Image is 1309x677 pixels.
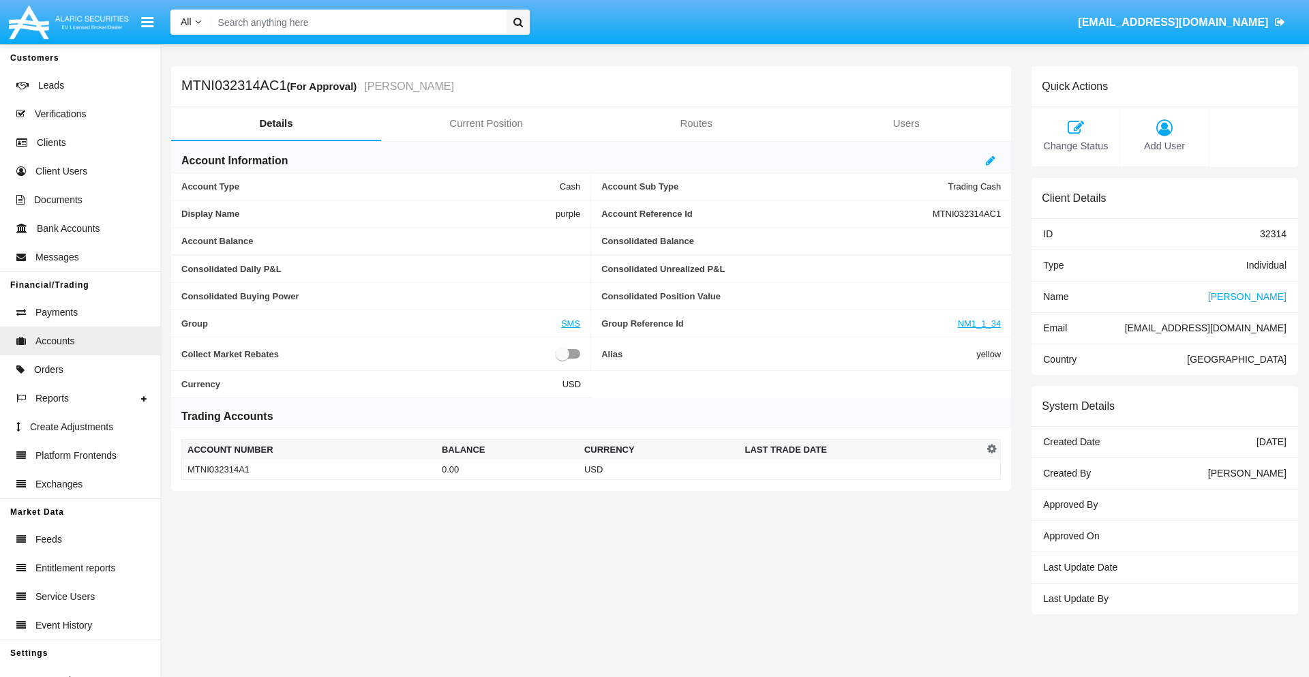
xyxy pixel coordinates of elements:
[958,318,1002,329] a: NM1_1_34
[35,618,92,633] span: Event History
[1208,291,1287,302] span: [PERSON_NAME]
[1043,562,1117,573] span: Last Update Date
[1072,3,1292,42] a: [EMAIL_ADDRESS][DOMAIN_NAME]
[35,449,117,463] span: Platform Frontends
[1078,16,1268,28] span: [EMAIL_ADDRESS][DOMAIN_NAME]
[37,222,100,236] span: Bank Accounts
[601,264,1001,274] span: Consolidated Unrealized P&L
[561,318,580,329] a: SMS
[1043,354,1077,365] span: Country
[35,250,79,265] span: Messages
[1257,436,1287,447] span: [DATE]
[181,209,556,219] span: Display Name
[1125,322,1287,333] span: [EMAIL_ADDRESS][DOMAIN_NAME]
[591,107,801,140] a: Routes
[601,318,958,329] span: Group Reference Id
[1208,468,1287,479] span: [PERSON_NAME]
[1038,139,1113,154] span: Change Status
[1043,593,1109,604] span: Last Update By
[562,379,581,389] span: USD
[560,181,580,192] span: Cash
[381,107,591,140] a: Current Position
[181,291,580,301] span: Consolidated Buying Power
[181,318,561,329] span: Group
[579,460,740,480] td: USD
[436,440,579,460] th: Balance
[35,477,82,492] span: Exchanges
[601,209,933,219] span: Account Reference Id
[1043,499,1098,510] span: Approved By
[287,78,361,94] div: (For Approval)
[601,291,1001,301] span: Consolidated Position Value
[211,10,502,35] input: Search
[181,409,273,424] h6: Trading Accounts
[35,107,86,121] span: Verifications
[182,440,436,460] th: Account Number
[948,181,1002,192] span: Trading Cash
[361,81,454,92] small: [PERSON_NAME]
[171,107,381,140] a: Details
[933,209,1001,219] span: MTNI032314AC1
[35,561,116,575] span: Entitlement reports
[1043,530,1100,541] span: Approved On
[38,78,64,93] span: Leads
[35,590,95,604] span: Service Users
[1042,80,1108,93] h6: Quick Actions
[1043,291,1068,302] span: Name
[1043,468,1091,479] span: Created By
[181,153,288,168] h6: Account Information
[976,346,1001,362] span: yellow
[1127,139,1201,154] span: Add User
[35,532,62,547] span: Feeds
[1043,228,1053,239] span: ID
[181,346,556,362] span: Collect Market Rebates
[739,440,983,460] th: Last Trade Date
[1187,354,1287,365] span: [GEOGRAPHIC_DATA]
[1043,260,1064,271] span: Type
[182,460,436,480] td: MTNI032314A1
[34,363,63,377] span: Orders
[37,136,66,150] span: Clients
[1043,436,1100,447] span: Created Date
[1043,322,1067,333] span: Email
[34,193,82,207] span: Documents
[556,209,580,219] span: purple
[579,440,740,460] th: Currency
[601,236,1001,246] span: Consolidated Balance
[1246,260,1287,271] span: Individual
[35,305,78,320] span: Payments
[35,391,69,406] span: Reports
[181,264,580,274] span: Consolidated Daily P&L
[181,236,580,246] span: Account Balance
[181,181,560,192] span: Account Type
[601,346,976,362] span: Alias
[436,460,579,480] td: 0.00
[181,78,454,94] h5: MTNI032314AC1
[601,181,948,192] span: Account Sub Type
[35,164,87,179] span: Client Users
[7,2,131,42] img: Logo image
[801,107,1011,140] a: Users
[1042,192,1106,205] h6: Client Details
[181,379,562,389] span: Currency
[1260,228,1287,239] span: 32314
[181,16,192,27] span: All
[30,420,113,434] span: Create Adjustments
[35,334,75,348] span: Accounts
[170,15,211,29] a: All
[1042,400,1115,412] h6: System Details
